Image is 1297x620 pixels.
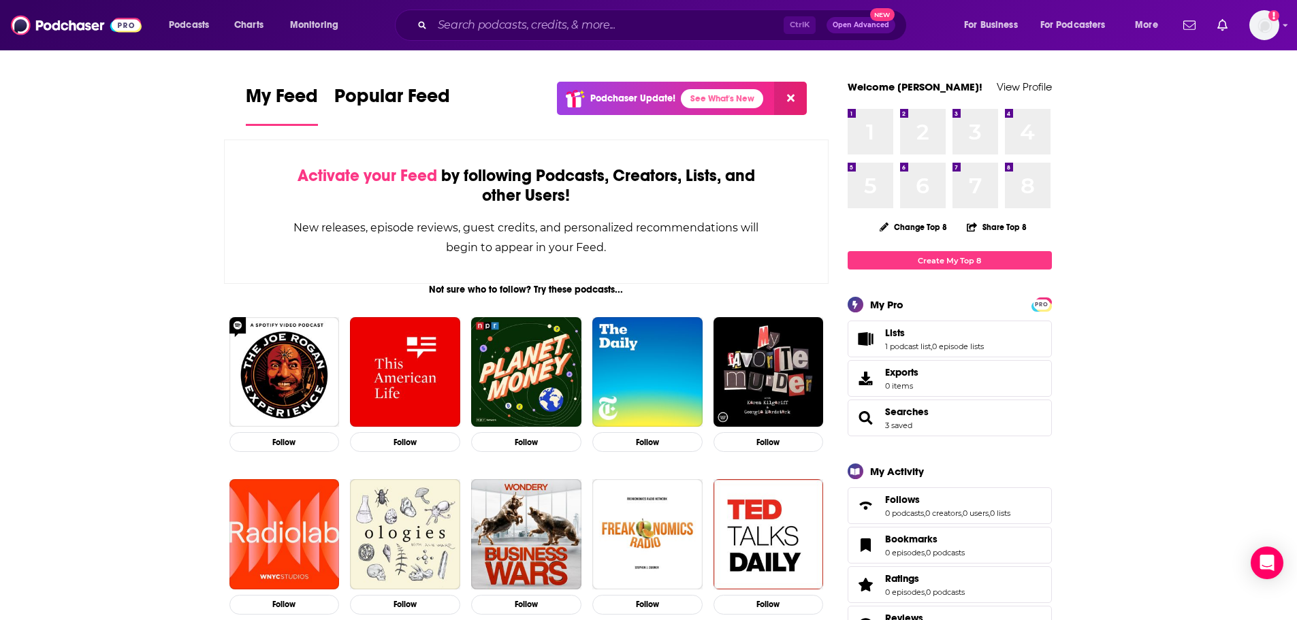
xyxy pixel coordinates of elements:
[350,595,460,615] button: Follow
[229,479,340,589] img: Radiolab
[990,508,1010,518] a: 0 lists
[833,22,889,29] span: Open Advanced
[293,218,760,257] div: New releases, episode reviews, guest credits, and personalized recommendations will begin to appe...
[11,12,142,38] img: Podchaser - Follow, Share and Rate Podcasts
[1249,10,1279,40] span: Logged in as mdekoning
[989,508,990,518] span: ,
[885,548,925,557] a: 0 episodes
[229,595,340,615] button: Follow
[848,566,1052,603] span: Ratings
[852,536,880,555] a: Bookmarks
[963,508,989,518] a: 0 users
[246,84,318,116] span: My Feed
[298,165,437,186] span: Activate your Feed
[471,432,581,452] button: Follow
[714,317,824,427] img: My Favorite Murder with Karen Kilgariff and Georgia Hardstark
[885,533,938,545] span: Bookmarks
[290,16,338,35] span: Monitoring
[885,493,1010,506] a: Follows
[293,166,760,206] div: by following Podcasts, Creators, Lists, and other Users!
[848,487,1052,524] span: Follows
[848,80,982,93] a: Welcome [PERSON_NAME]!
[955,14,1035,36] button: open menu
[592,595,703,615] button: Follow
[931,342,932,351] span: ,
[590,93,675,104] p: Podchaser Update!
[246,84,318,126] a: My Feed
[885,406,929,418] a: Searches
[681,89,763,108] a: See What's New
[1251,546,1283,579] div: Open Intercom Messenger
[885,572,919,585] span: Ratings
[964,16,1018,35] span: For Business
[1040,16,1106,35] span: For Podcasters
[848,399,1052,436] span: Searches
[1135,16,1158,35] span: More
[870,298,903,311] div: My Pro
[925,587,926,597] span: ,
[1178,14,1201,37] a: Show notifications dropdown
[229,317,340,427] img: The Joe Rogan Experience
[592,479,703,589] img: Freakonomics Radio
[471,317,581,427] img: Planet Money
[169,16,209,35] span: Podcasts
[925,508,961,518] a: 0 creators
[885,327,905,339] span: Lists
[885,342,931,351] a: 1 podcast list
[827,17,895,33] button: Open AdvancedNew
[932,342,984,351] a: 0 episode lists
[159,14,227,36] button: open menu
[870,8,895,21] span: New
[848,527,1052,564] span: Bookmarks
[885,327,984,339] a: Lists
[471,595,581,615] button: Follow
[714,479,824,589] img: TED Talks Daily
[925,548,926,557] span: ,
[1034,299,1050,310] span: PRO
[432,14,784,36] input: Search podcasts, credits, & more...
[848,251,1052,270] a: Create My Top 8
[471,479,581,589] img: Business Wars
[852,496,880,515] a: Follows
[997,80,1052,93] a: View Profile
[1249,10,1279,40] img: User Profile
[714,432,824,452] button: Follow
[852,329,880,348] a: Lists
[225,14,272,36] a: Charts
[281,14,356,36] button: open menu
[334,84,450,126] a: Popular Feed
[852,369,880,388] span: Exports
[224,284,829,295] div: Not sure who to follow? Try these podcasts...
[350,479,460,589] img: Ologies with Alie Ward
[714,595,824,615] button: Follow
[966,214,1027,240] button: Share Top 8
[885,508,924,518] a: 0 podcasts
[1249,10,1279,40] button: Show profile menu
[350,432,460,452] button: Follow
[871,218,956,235] button: Change Top 8
[885,493,920,506] span: Follows
[885,366,918,378] span: Exports
[350,317,460,427] img: This American Life
[592,317,703,427] img: The Daily
[926,587,965,597] a: 0 podcasts
[1212,14,1233,37] a: Show notifications dropdown
[926,548,965,557] a: 0 podcasts
[885,587,925,597] a: 0 episodes
[852,575,880,594] a: Ratings
[1034,299,1050,309] a: PRO
[870,465,924,478] div: My Activity
[852,408,880,427] a: Searches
